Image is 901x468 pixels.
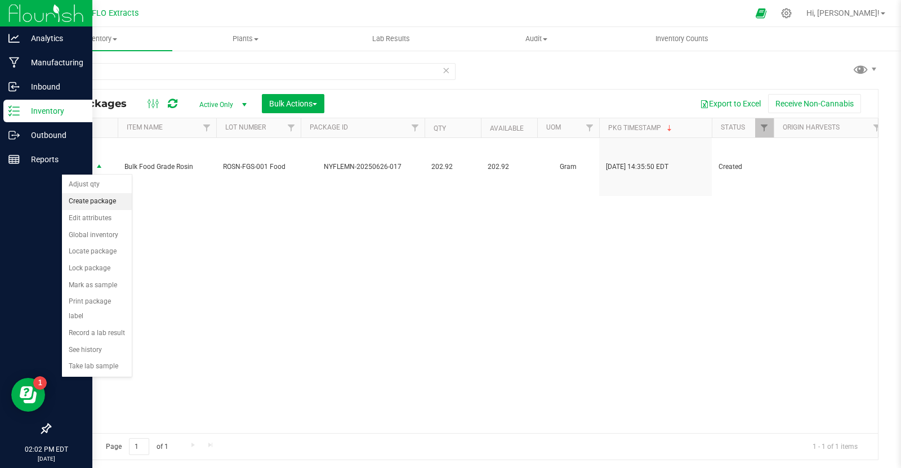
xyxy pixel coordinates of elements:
[8,105,20,117] inline-svg: Inventory
[62,227,132,244] li: Global inventory
[719,162,767,172] span: Created
[544,162,592,172] span: Gram
[318,27,463,51] a: Lab Results
[434,124,446,132] a: Qty
[768,94,861,113] button: Receive Non-Cannabis
[33,376,47,390] iframe: Resource center unread badge
[442,63,450,78] span: Clear
[464,34,608,44] span: Audit
[490,124,524,132] a: Available
[868,118,886,137] a: Filter
[62,277,132,294] li: Mark as sample
[431,162,474,172] span: 202.92
[62,176,132,193] li: Adjust qty
[640,34,724,44] span: Inventory Counts
[5,454,87,463] p: [DATE]
[299,162,426,172] div: NYFLEMN-20250626-017
[62,358,132,375] li: Take lab sample
[8,57,20,68] inline-svg: Manufacturing
[406,118,425,137] a: Filter
[608,124,674,132] a: Pkg Timestamp
[27,27,172,51] a: Inventory
[546,123,561,131] a: UOM
[5,444,87,454] p: 02:02 PM EDT
[8,81,20,92] inline-svg: Inbound
[748,2,774,24] span: Open Ecommerce Menu
[92,8,139,18] span: FLO Extracts
[62,210,132,227] li: Edit attributes
[262,94,324,113] button: Bulk Actions
[62,243,132,260] li: Locate package
[721,123,745,131] a: Status
[779,8,793,19] div: Manage settings
[92,159,106,175] span: select
[62,342,132,359] li: See history
[357,34,425,44] span: Lab Results
[173,34,317,44] span: Plants
[463,27,609,51] a: Audit
[172,27,318,51] a: Plants
[129,438,149,456] input: 1
[127,123,163,131] a: Item Name
[62,193,132,210] li: Create package
[8,130,20,141] inline-svg: Outbound
[606,162,668,172] span: [DATE] 14:35:50 EDT
[62,325,132,342] li: Record a lab result
[223,162,294,172] span: ROSN-FGS-001 Food
[225,123,266,131] a: Lot Number
[804,438,867,455] span: 1 - 1 of 1 items
[124,162,209,172] span: Bulk Food Grade Rosin
[62,260,132,277] li: Lock package
[783,123,840,131] a: Origin Harvests
[755,118,774,137] a: Filter
[11,378,45,412] iframe: Resource center
[20,32,87,45] p: Analytics
[96,438,177,456] span: Page of 1
[282,118,301,137] a: Filter
[20,153,87,166] p: Reports
[20,128,87,142] p: Outbound
[62,293,132,324] li: Print package label
[806,8,880,17] span: Hi, [PERSON_NAME]!
[8,33,20,44] inline-svg: Analytics
[50,63,456,80] input: Search Package ID, Item Name, SKU, Lot or Part Number...
[59,97,138,110] span: All Packages
[269,99,317,108] span: Bulk Actions
[581,118,599,137] a: Filter
[8,154,20,165] inline-svg: Reports
[609,27,755,51] a: Inventory Counts
[488,162,530,172] span: 202.92
[693,94,768,113] button: Export to Excel
[20,80,87,93] p: Inbound
[27,34,172,44] span: Inventory
[20,104,87,118] p: Inventory
[310,123,348,131] a: Package ID
[20,56,87,69] p: Manufacturing
[198,118,216,137] a: Filter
